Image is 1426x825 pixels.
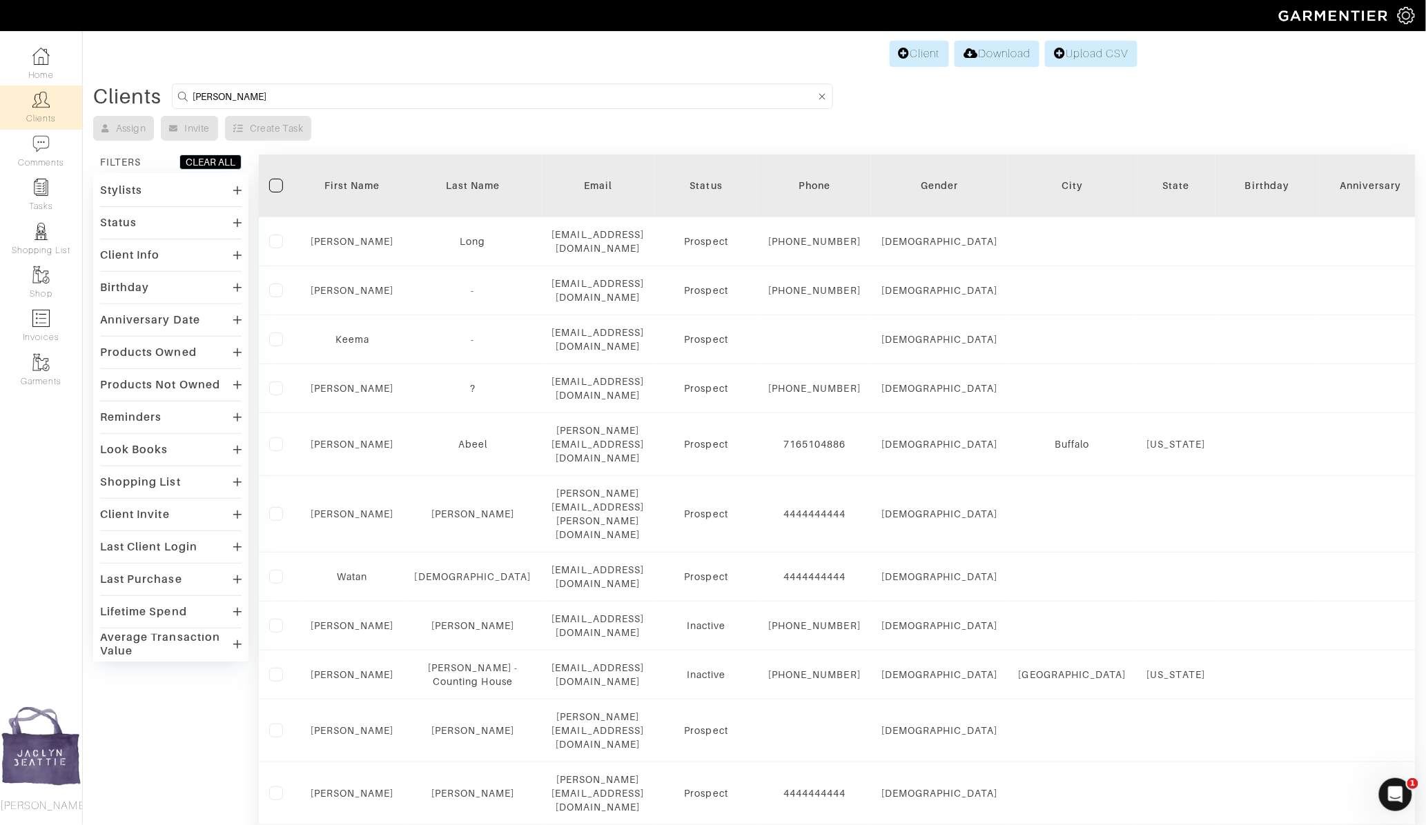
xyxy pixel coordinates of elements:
[460,236,486,247] a: Long
[768,235,861,248] div: [PHONE_NUMBER]
[1045,41,1137,67] a: Upload CSV
[311,383,394,394] a: [PERSON_NAME]
[100,573,182,586] div: Last Purchase
[881,786,998,800] div: [DEMOGRAPHIC_DATA]
[415,179,531,192] div: Last Name
[552,773,645,814] div: [PERSON_NAME][EMAIL_ADDRESS][DOMAIN_NAME]
[186,155,235,169] div: CLEAR ALL
[100,313,200,327] div: Anniversary Date
[665,381,748,395] div: Prospect
[431,788,515,799] a: [PERSON_NAME]
[552,612,645,639] div: [EMAIL_ADDRESS][DOMAIN_NAME]
[552,661,645,688] div: [EMAIL_ADDRESS][DOMAIN_NAME]
[768,437,861,451] div: 7165104886
[768,507,861,521] div: 4444444444
[1226,179,1309,192] div: Birthday
[552,179,645,192] div: Email
[431,508,515,519] a: [PERSON_NAME]
[311,179,394,192] div: First Name
[768,179,861,192] div: Phone
[881,437,998,451] div: [DEMOGRAPHIC_DATA]
[32,310,50,327] img: orders-icon-0abe47150d42831381b5fb84f609e132dff9fe21cb692f30cb5eec754e2cba89.png
[32,354,50,371] img: garments-icon-b7da505a4dc4fd61783c78ac3ca0ef83fa9d6f193b1c9dc38574b1d14d53ca28.png
[100,630,233,658] div: Average Transaction Value
[552,228,645,255] div: [EMAIL_ADDRESS][DOMAIN_NAME]
[100,378,220,392] div: Products Not Owned
[665,332,748,346] div: Prospect
[311,788,394,799] a: [PERSON_NAME]
[1329,179,1412,192] div: Anniversary
[665,437,748,451] div: Prospect
[665,284,748,297] div: Prospect
[552,326,645,353] div: [EMAIL_ADDRESS][DOMAIN_NAME]
[32,135,50,152] img: comment-icon-a0a6a9ef722e966f86d9cbdc48e553b5cf19dbc54f86b18d962a5391bc8f6eb6.png
[1019,437,1126,451] div: Buffalo
[311,285,394,296] a: [PERSON_NAME]
[100,605,187,619] div: Lifetime Spend
[428,662,518,687] a: [PERSON_NAME] - Counting House
[1379,778,1412,811] iframe: Intercom live chat
[311,725,394,736] a: [PERSON_NAME]
[665,668,748,682] div: Inactive
[1407,778,1418,789] span: 1
[1398,7,1415,24] img: gear-icon-white-bd11855cb880d31180b6d7d6211b90ccbf57a29d726f0c71d8c61bd08dd39cc2.png
[768,570,861,584] div: 4444444444
[768,786,861,800] div: 4444444444
[471,334,475,345] a: -
[1147,437,1206,451] div: [US_STATE]
[100,410,162,424] div: Reminders
[311,669,394,680] a: [PERSON_NAME]
[470,383,476,394] a: ?
[768,619,861,633] div: [PHONE_NUMBER]
[193,88,816,105] input: Search by name, email, phone, city, or state
[654,155,758,217] th: Toggle SortBy
[881,570,998,584] div: [DEMOGRAPHIC_DATA]
[881,235,998,248] div: [DEMOGRAPHIC_DATA]
[665,724,748,737] div: Prospect
[100,540,197,554] div: Last Client Login
[881,668,998,682] div: [DEMOGRAPHIC_DATA]
[337,571,367,582] a: Watan
[768,284,861,297] div: [PHONE_NUMBER]
[552,277,645,304] div: [EMAIL_ADDRESS][DOMAIN_NAME]
[100,248,160,262] div: Client Info
[552,486,645,541] div: [PERSON_NAME][EMAIL_ADDRESS][PERSON_NAME][DOMAIN_NAME]
[431,725,515,736] a: [PERSON_NAME]
[100,508,170,521] div: Client Invite
[665,179,748,192] div: Status
[552,710,645,751] div: [PERSON_NAME][EMAIL_ADDRESS][DOMAIN_NAME]
[1019,179,1126,192] div: City
[768,381,861,395] div: [PHONE_NUMBER]
[179,155,242,170] button: CLEAR ALL
[881,381,998,395] div: [DEMOGRAPHIC_DATA]
[665,235,748,248] div: Prospect
[100,346,197,359] div: Products Owned
[552,563,645,590] div: [EMAIL_ADDRESS][DOMAIN_NAME]
[881,619,998,633] div: [DEMOGRAPHIC_DATA]
[881,179,998,192] div: Gender
[431,620,515,631] a: [PERSON_NAME]
[100,281,149,295] div: Birthday
[1147,668,1206,682] div: [US_STATE]
[335,334,369,345] a: Keema
[768,668,861,682] div: [PHONE_NUMBER]
[100,443,168,457] div: Look Books
[665,619,748,633] div: Inactive
[100,155,141,169] div: FILTERS
[1147,179,1206,192] div: State
[955,41,1039,67] a: Download
[471,285,475,296] a: -
[881,284,998,297] div: [DEMOGRAPHIC_DATA]
[32,266,50,284] img: garments-icon-b7da505a4dc4fd61783c78ac3ca0ef83fa9d6f193b1c9dc38574b1d14d53ca28.png
[1272,3,1398,28] img: garmentier-logo-header-white-b43fb05a5012e4ada735d5af1a66efaba907eab6374d6393d1fbf88cb4ef424d.png
[871,155,1008,217] th: Toggle SortBy
[881,507,998,521] div: [DEMOGRAPHIC_DATA]
[881,332,998,346] div: [DEMOGRAPHIC_DATA]
[100,216,137,230] div: Status
[311,620,394,631] a: [PERSON_NAME]
[32,223,50,240] img: stylists-icon-eb353228a002819b7ec25b43dbf5f0378dd9e0616d9560372ff212230b889e62.png
[93,90,162,103] div: Clients
[1019,668,1126,682] div: [GEOGRAPHIC_DATA]
[1319,155,1423,217] th: Toggle SortBy
[100,183,142,197] div: Stylists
